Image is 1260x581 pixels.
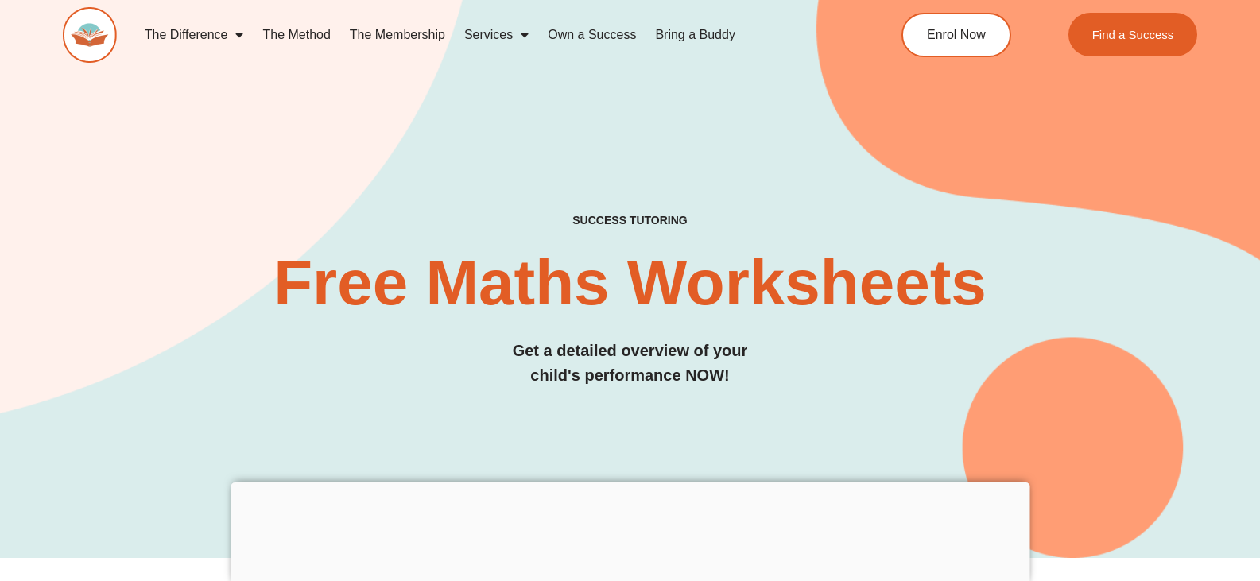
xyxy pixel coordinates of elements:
iframe: Advertisement [231,482,1029,581]
a: The Difference [135,17,254,53]
a: Services [455,17,538,53]
a: Find a Success [1068,13,1197,56]
a: Own a Success [538,17,646,53]
span: Find a Success [1091,29,1173,41]
h2: Free Maths Worksheets​ [63,251,1197,315]
h3: Get a detailed overview of your child's performance NOW! [63,339,1197,388]
a: Bring a Buddy [646,17,745,53]
a: The Method [253,17,339,53]
a: The Membership [340,17,455,53]
a: Enrol Now [901,13,1011,57]
h4: SUCCESS TUTORING​ [63,214,1197,227]
span: Enrol Now [927,29,986,41]
nav: Menu [135,17,836,53]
